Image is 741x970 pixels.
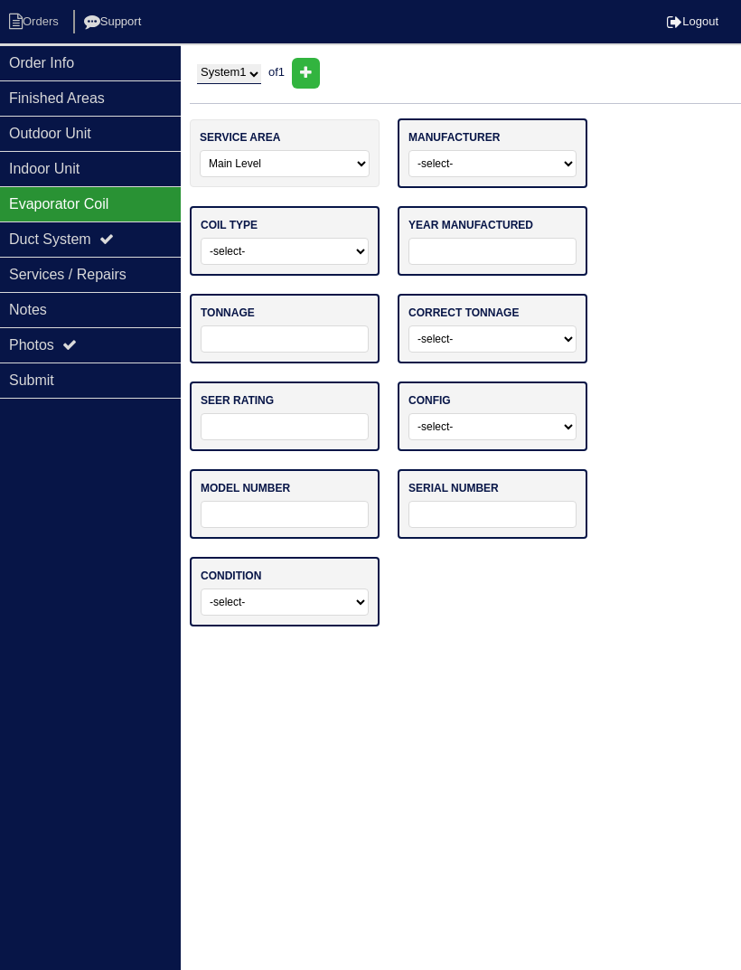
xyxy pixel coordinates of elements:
[408,129,500,146] label: manufacturer
[73,10,156,34] li: Support
[667,14,718,28] a: Logout
[408,305,519,321] label: correct tonnage
[408,480,499,496] label: serial number
[201,305,255,321] label: tonnage
[190,58,741,89] div: of 1
[408,217,533,233] label: year manufactured
[201,392,274,409] label: seer rating
[201,568,261,584] label: condition
[201,217,258,233] label: coil type
[408,392,451,409] label: config
[200,129,280,146] label: service area
[201,480,290,496] label: model number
